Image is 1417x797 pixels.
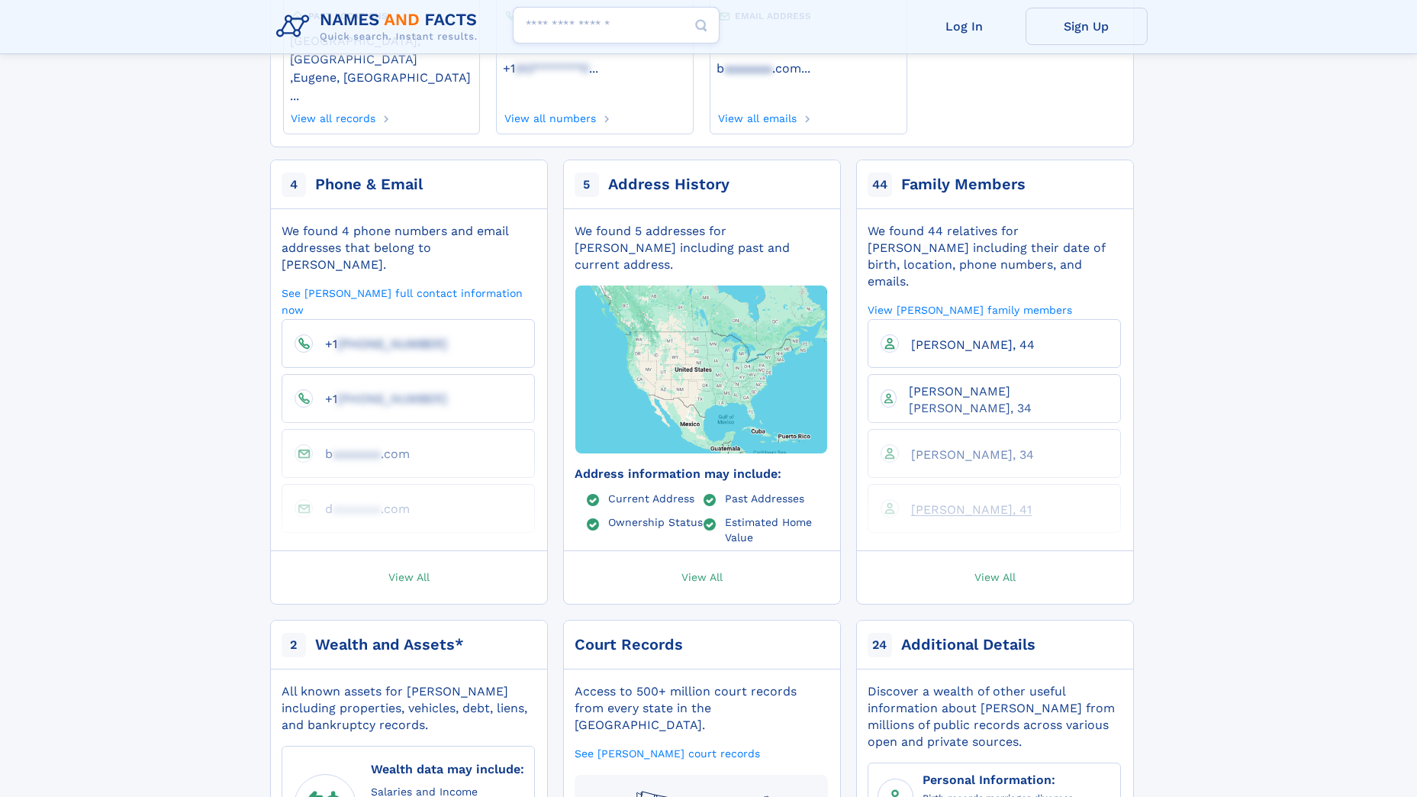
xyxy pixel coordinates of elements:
[556,551,848,604] a: View All
[899,337,1035,351] a: [PERSON_NAME], 44
[313,501,410,515] a: daaaaaaa.com
[1026,8,1148,45] a: Sign Up
[313,336,447,350] a: +1[PHONE_NUMBER]
[333,502,381,516] span: aaaaaaa
[333,447,381,461] span: aaaaaaa
[725,515,828,543] a: Estimated Home Value
[923,770,1055,788] a: Personal Information:
[868,683,1121,750] div: Discover a wealth of other useful information about [PERSON_NAME] from millions of public records...
[575,466,828,482] div: Address information may include:
[868,302,1072,317] a: View [PERSON_NAME] family members
[899,502,1032,516] a: [PERSON_NAME], 41
[337,337,447,351] span: [PHONE_NUMBER]
[608,174,729,195] div: Address History
[717,108,797,124] a: View all emails
[901,634,1035,656] div: Additional Details
[290,32,473,66] a: [GEOGRAPHIC_DATA], [GEOGRAPHIC_DATA]
[724,61,772,76] span: aaaaaaa
[909,384,1032,415] span: [PERSON_NAME] [PERSON_NAME], 34
[681,570,723,583] span: View All
[911,502,1032,517] span: [PERSON_NAME], 41
[290,108,376,124] a: View all records
[270,6,490,47] img: Logo Names and Facts
[290,24,473,108] div: ,
[901,174,1026,195] div: Family Members
[513,7,720,44] input: search input
[683,7,720,44] button: Search Button
[282,683,535,734] div: All known assets for [PERSON_NAME] including properties, vehicles, debt, liens, and bankruptcy re...
[868,223,1121,290] div: We found 44 relatives for [PERSON_NAME] including their date of birth, location, phone numbers, a...
[293,69,471,85] a: Eugene, [GEOGRAPHIC_DATA]
[911,447,1034,462] span: [PERSON_NAME], 34
[313,446,410,460] a: baaaaaaa.com
[899,447,1034,461] a: [PERSON_NAME], 34
[313,391,447,405] a: +1[PHONE_NUMBER]
[388,570,430,583] span: View All
[282,223,535,273] div: We found 4 phone numbers and email addresses that belong to [PERSON_NAME].
[503,108,596,124] a: View all numbers
[290,89,473,103] a: ...
[549,242,854,496] img: Map with markers on addresses Donovan M Kim
[315,174,423,195] div: Phone & Email
[503,61,686,76] a: ...
[897,383,1108,415] a: [PERSON_NAME] [PERSON_NAME], 34
[282,633,306,657] span: 2
[974,570,1016,583] span: View All
[575,634,683,656] div: Court Records
[575,746,760,760] a: See [PERSON_NAME] court records
[282,173,306,197] span: 4
[575,223,828,273] div: We found 5 addresses for [PERSON_NAME] including past and current address.
[337,392,447,406] span: [PHONE_NUMBER]
[717,60,801,76] a: baaaaaaa.com
[911,337,1035,352] span: [PERSON_NAME], 44
[575,683,828,734] div: Access to 500+ million court records from every state in the [GEOGRAPHIC_DATA].
[903,8,1026,45] a: Log In
[315,634,464,656] div: Wealth and Assets*
[608,492,694,504] a: Current Address
[608,515,703,528] a: Ownership Status
[282,286,535,317] a: See [PERSON_NAME] full contact information now
[725,492,804,504] a: Past Addresses
[849,551,1141,604] a: View All
[868,633,892,657] span: 24
[371,759,524,779] div: Wealth data may include:
[717,61,900,76] a: ...
[263,551,555,604] a: View All
[575,173,599,197] span: 5
[868,173,892,197] span: 44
